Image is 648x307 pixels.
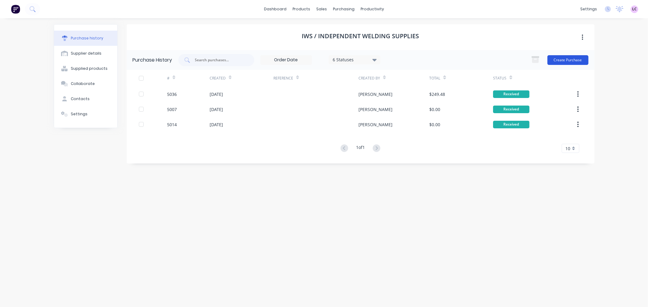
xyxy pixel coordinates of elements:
input: Search purchases... [194,57,245,63]
div: [PERSON_NAME] [358,121,393,128]
button: Purchase history [54,31,117,46]
div: 6 Statuses [333,56,376,63]
div: settings [577,5,600,14]
div: Created By [358,76,380,81]
div: [DATE] [210,106,223,113]
h1: IWS / Independent Welding Supplies [302,32,419,40]
a: dashboard [261,5,290,14]
div: Created [210,76,226,81]
div: products [290,5,313,14]
div: 1 of 1 [356,144,365,153]
div: Reference [273,76,293,81]
div: [DATE] [210,91,223,97]
button: Collaborate [54,76,117,91]
img: Factory [11,5,20,14]
div: 5007 [167,106,177,113]
button: Create Purchase [547,55,588,65]
div: [PERSON_NAME] [358,106,393,113]
button: Supplier details [54,46,117,61]
div: Received [493,90,530,98]
div: Settings [71,111,87,117]
button: Contacts [54,91,117,106]
div: Received [493,106,530,113]
div: Total [429,76,440,81]
div: $0.00 [429,121,440,128]
div: [DATE] [210,121,223,128]
div: # [167,76,170,81]
div: Purchase History [133,56,172,64]
div: Supplied products [71,66,108,71]
div: productivity [358,5,387,14]
div: Status [493,76,506,81]
div: $0.00 [429,106,440,113]
div: 5014 [167,121,177,128]
div: purchasing [330,5,358,14]
div: Supplier details [71,51,101,56]
div: Collaborate [71,81,95,86]
div: $249.48 [429,91,445,97]
span: 10 [566,145,571,152]
div: Contacts [71,96,90,102]
span: LC [632,6,637,12]
input: Order Date [261,56,312,65]
div: [PERSON_NAME] [358,91,393,97]
button: Settings [54,106,117,122]
div: Purchase history [71,35,103,41]
button: Supplied products [54,61,117,76]
div: 5036 [167,91,177,97]
div: Received [493,121,530,128]
div: sales [313,5,330,14]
